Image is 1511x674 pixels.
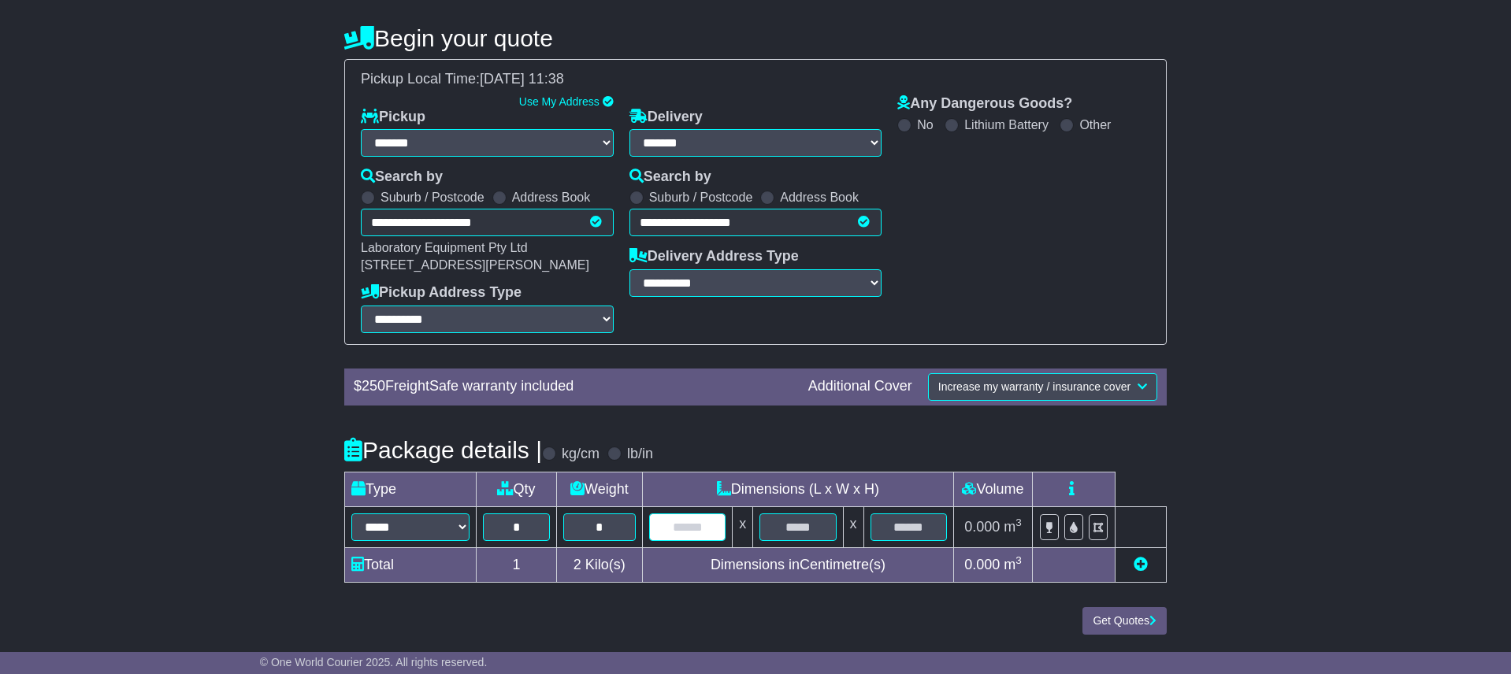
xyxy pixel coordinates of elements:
td: x [843,506,863,547]
sup: 3 [1015,554,1022,566]
label: Address Book [512,190,591,205]
td: Total [345,547,477,582]
span: Increase my warranty / insurance cover [938,380,1130,393]
td: Dimensions in Centimetre(s) [642,547,953,582]
h4: Begin your quote [344,25,1167,51]
label: Delivery [629,109,703,126]
div: $ FreightSafe warranty included [346,378,800,395]
label: Address Book [780,190,859,205]
span: [DATE] 11:38 [480,71,564,87]
label: Delivery Address Type [629,248,799,265]
td: Volume [953,472,1032,506]
div: Additional Cover [800,378,920,395]
span: 0.000 [964,557,1000,572]
a: Add new item [1134,557,1148,572]
label: Suburb / Postcode [649,190,753,205]
label: lb/in [627,446,653,463]
label: Any Dangerous Goods? [897,95,1072,113]
span: 2 [574,557,581,572]
td: 1 [477,547,557,582]
td: Type [345,472,477,506]
td: Weight [556,472,642,506]
label: kg/cm [562,446,600,463]
span: m [1004,519,1022,535]
span: © One World Courier 2025. All rights reserved. [260,656,488,668]
label: Pickup Address Type [361,284,522,302]
div: Pickup Local Time: [353,71,1158,88]
button: Increase my warranty / insurance cover [928,373,1157,401]
h4: Package details | [344,437,542,463]
label: Other [1079,117,1111,132]
label: No [917,117,933,132]
a: Use My Address [519,95,600,108]
span: Laboratory Equipment Pty Ltd [361,241,528,254]
span: m [1004,557,1022,572]
td: Qty [477,472,557,506]
span: 250 [362,378,385,394]
td: Kilo(s) [556,547,642,582]
span: [STREET_ADDRESS][PERSON_NAME] [361,258,589,272]
span: 0.000 [964,519,1000,535]
label: Suburb / Postcode [381,190,484,205]
label: Pickup [361,109,425,126]
label: Search by [361,168,443,186]
td: Dimensions (L x W x H) [642,472,953,506]
button: Get Quotes [1082,607,1167,635]
sup: 3 [1015,517,1022,528]
label: Search by [629,168,711,186]
label: Lithium Battery [964,117,1049,132]
td: x [733,506,753,547]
